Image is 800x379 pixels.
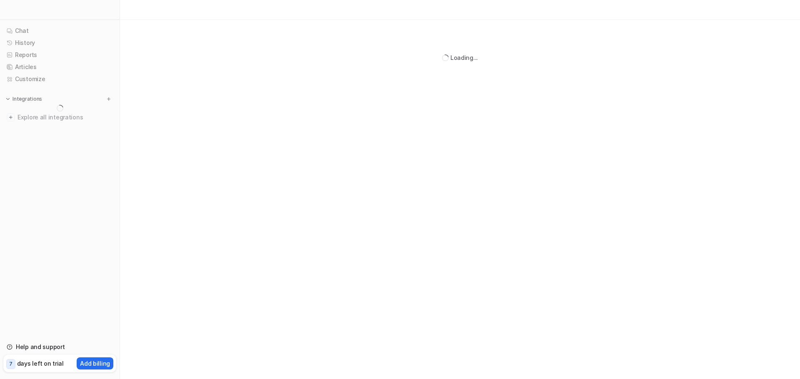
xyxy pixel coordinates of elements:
[450,53,478,62] div: Loading...
[77,357,113,369] button: Add billing
[17,111,113,124] span: Explore all integrations
[106,96,112,102] img: menu_add.svg
[3,341,116,353] a: Help and support
[9,360,12,368] p: 7
[3,25,116,37] a: Chat
[3,111,116,123] a: Explore all integrations
[12,96,42,102] p: Integrations
[3,49,116,61] a: Reports
[80,359,110,368] p: Add billing
[17,359,64,368] p: days left on trial
[5,96,11,102] img: expand menu
[3,37,116,49] a: History
[7,113,15,121] img: explore all integrations
[3,95,45,103] button: Integrations
[3,61,116,73] a: Articles
[3,73,116,85] a: Customize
